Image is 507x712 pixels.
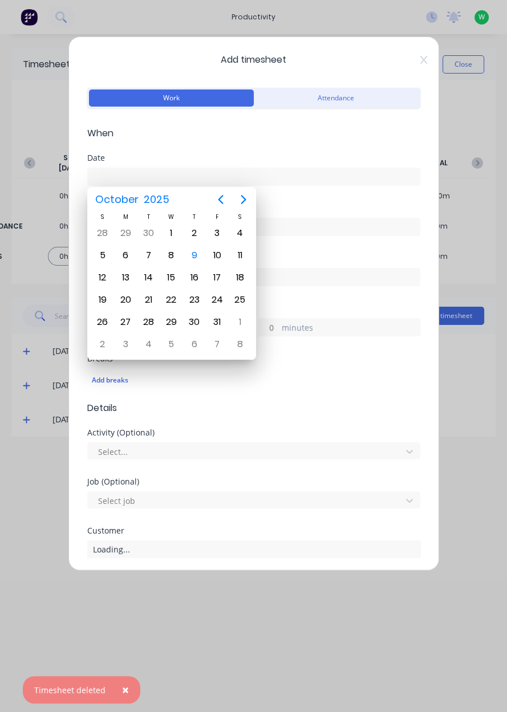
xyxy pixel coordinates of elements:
div: Thursday, October 30, 2025 [186,314,203,331]
button: Next page [232,188,255,211]
div: Saturday, November 8, 2025 [232,336,249,353]
div: Sunday, October 19, 2025 [94,291,111,308]
div: Sunday, October 26, 2025 [94,314,111,331]
div: Customer [87,527,420,535]
div: Timesheet deleted [34,684,106,696]
div: Breaks [87,355,420,363]
div: Tuesday, October 21, 2025 [140,291,157,308]
label: minutes [282,322,420,336]
div: Thursday, November 6, 2025 [186,336,203,353]
div: S [229,212,252,222]
span: Details [87,401,420,415]
div: Saturday, October 4, 2025 [232,225,249,242]
div: Tuesday, September 30, 2025 [140,225,157,242]
div: Friday, October 17, 2025 [209,269,226,286]
div: Tuesday, November 4, 2025 [140,336,157,353]
span: 2025 [141,189,172,210]
div: Date [87,154,420,162]
div: Tuesday, October 7, 2025 [140,247,157,264]
span: When [87,127,420,140]
div: Thursday, October 2, 2025 [186,225,203,242]
button: Previous page [209,188,232,211]
div: Sunday, September 28, 2025 [94,225,111,242]
div: W [160,212,182,222]
div: Activity (Optional) [87,429,420,437]
div: Sunday, October 12, 2025 [94,269,111,286]
div: Wednesday, October 1, 2025 [163,225,180,242]
div: M [114,212,137,222]
div: Saturday, November 1, 2025 [232,314,249,331]
div: Saturday, October 25, 2025 [232,291,249,308]
div: Job (Optional) [87,478,420,486]
div: Monday, October 6, 2025 [117,247,134,264]
div: Thursday, October 23, 2025 [186,291,203,308]
div: Saturday, October 18, 2025 [232,269,249,286]
div: T [182,212,205,222]
div: Wednesday, October 22, 2025 [163,291,180,308]
input: 0 [259,319,279,336]
button: October2025 [88,189,177,210]
div: Today, Thursday, October 9, 2025 [186,247,203,264]
div: Friday, October 10, 2025 [209,247,226,264]
div: Loading... [87,540,420,558]
div: Friday, October 31, 2025 [209,314,226,331]
div: Wednesday, October 29, 2025 [163,314,180,331]
span: October [93,189,141,210]
div: Wednesday, October 8, 2025 [163,247,180,264]
button: Work [89,89,254,107]
div: Wednesday, October 15, 2025 [163,269,180,286]
div: S [91,212,114,222]
div: Friday, October 3, 2025 [209,225,226,242]
div: Thursday, October 16, 2025 [186,269,203,286]
div: Wednesday, November 5, 2025 [163,336,180,353]
div: Tuesday, October 14, 2025 [140,269,157,286]
div: Add breaks [92,373,416,388]
div: Monday, September 29, 2025 [117,225,134,242]
button: Attendance [254,89,419,107]
button: Close [111,676,140,703]
div: F [206,212,229,222]
div: Saturday, October 11, 2025 [232,247,249,264]
div: Tuesday, October 28, 2025 [140,314,157,331]
div: Monday, November 3, 2025 [117,336,134,353]
span: × [122,682,129,698]
div: T [137,212,160,222]
div: Friday, November 7, 2025 [209,336,226,353]
div: Monday, October 27, 2025 [117,314,134,331]
div: Friday, October 24, 2025 [209,291,226,308]
span: Add timesheet [87,53,420,67]
div: Monday, October 20, 2025 [117,291,134,308]
div: Sunday, October 5, 2025 [94,247,111,264]
div: Sunday, November 2, 2025 [94,336,111,353]
div: Monday, October 13, 2025 [117,269,134,286]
